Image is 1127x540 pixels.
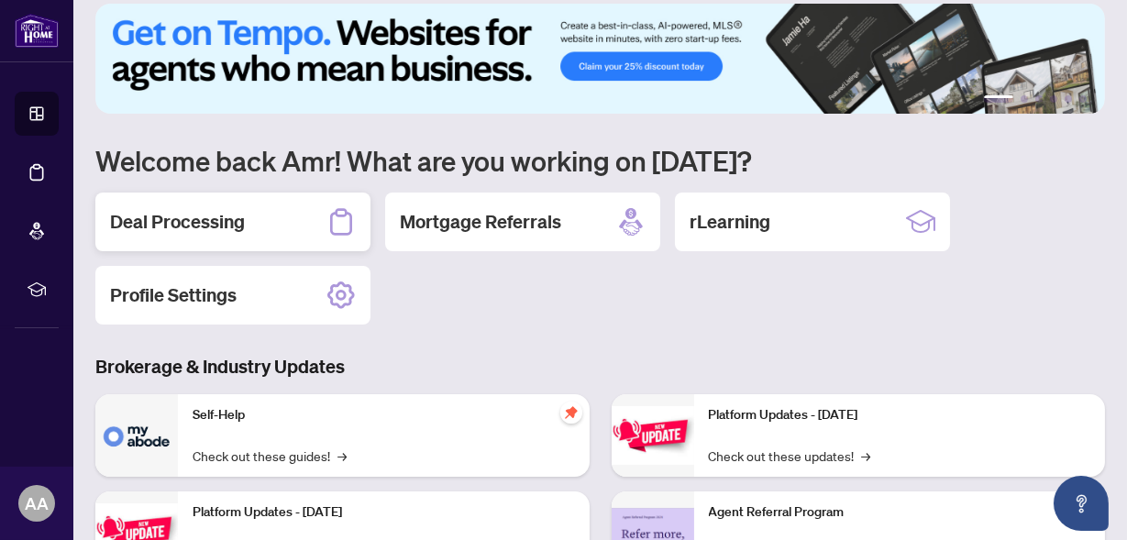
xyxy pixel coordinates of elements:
[95,143,1105,178] h1: Welcome back Amr! What are you working on [DATE]?
[709,502,1091,523] p: Agent Referral Program
[612,406,694,464] img: Platform Updates - June 23, 2025
[1021,95,1028,103] button: 2
[984,95,1013,103] button: 1
[193,446,347,466] a: Check out these guides!→
[1050,95,1057,103] button: 4
[1079,95,1087,103] button: 6
[560,402,582,424] span: pushpin
[400,209,561,235] h2: Mortgage Referrals
[15,14,59,48] img: logo
[95,394,178,477] img: Self-Help
[95,4,1105,114] img: Slide 0
[709,446,871,466] a: Check out these updates!→
[709,405,1091,425] p: Platform Updates - [DATE]
[690,209,770,235] h2: rLearning
[193,502,575,523] p: Platform Updates - [DATE]
[110,209,245,235] h2: Deal Processing
[337,446,347,466] span: →
[1065,95,1072,103] button: 5
[95,354,1105,380] h3: Brokerage & Industry Updates
[25,490,49,516] span: AA
[110,282,237,308] h2: Profile Settings
[1035,95,1043,103] button: 3
[862,446,871,466] span: →
[1054,476,1109,531] button: Open asap
[193,405,575,425] p: Self-Help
